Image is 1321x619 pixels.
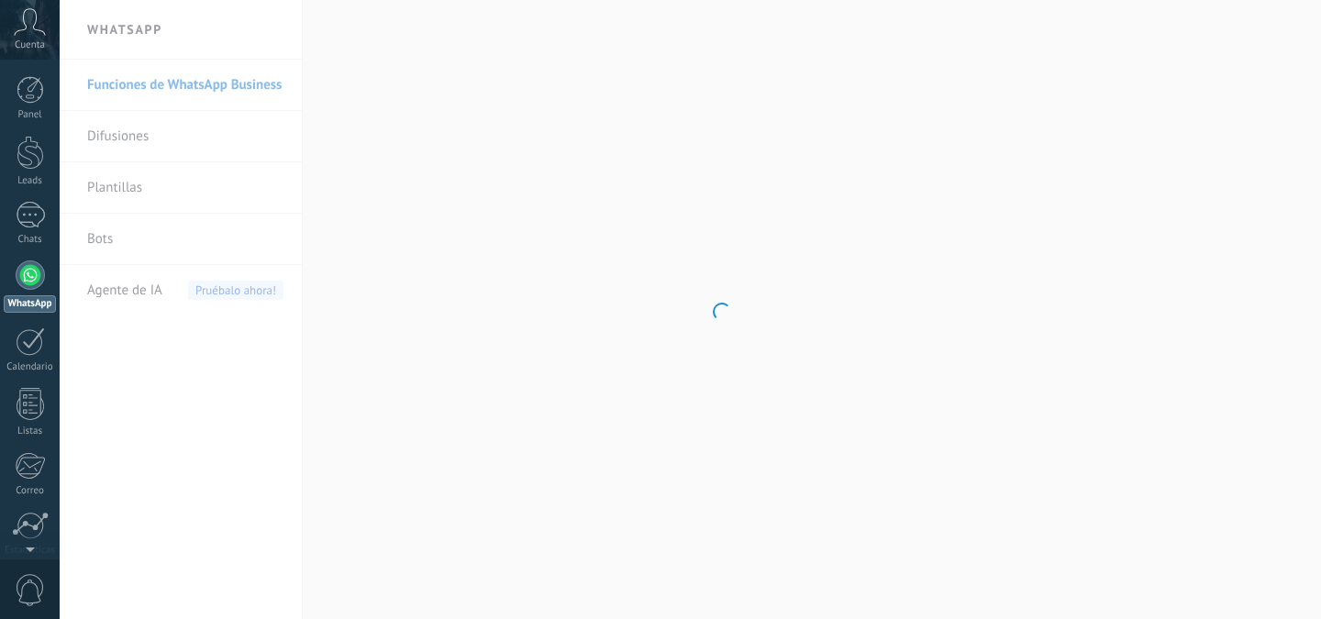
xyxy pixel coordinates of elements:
[4,485,57,497] div: Correo
[4,175,57,187] div: Leads
[4,234,57,246] div: Chats
[15,39,45,51] span: Cuenta
[4,426,57,437] div: Listas
[4,109,57,121] div: Panel
[4,361,57,373] div: Calendario
[4,295,56,313] div: WhatsApp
